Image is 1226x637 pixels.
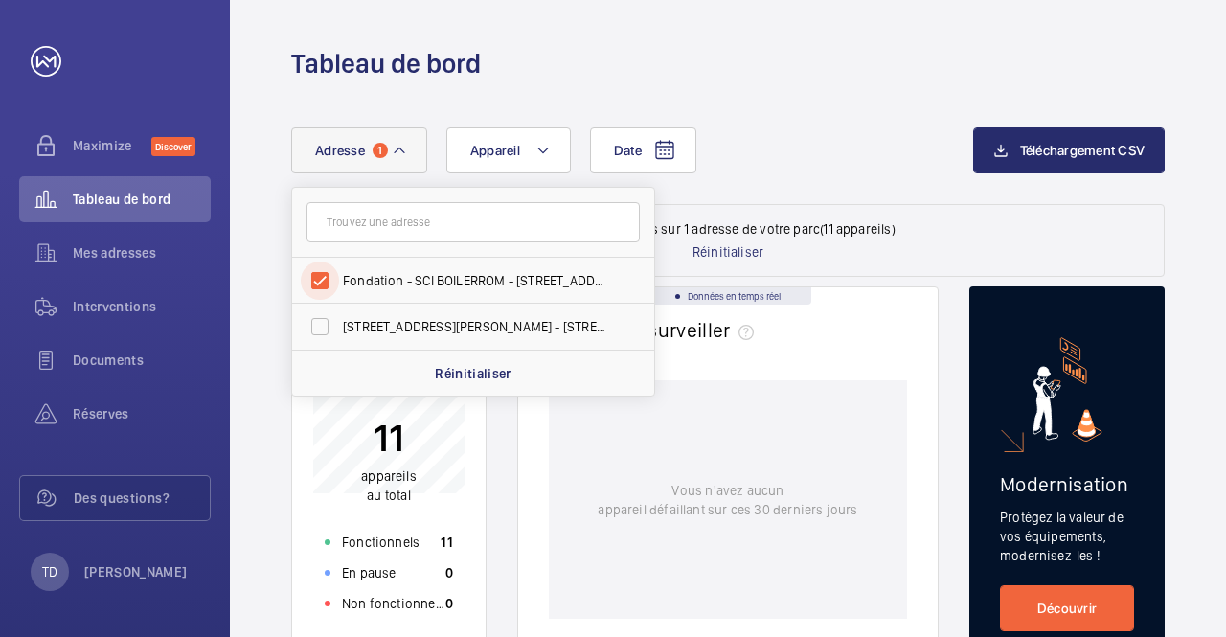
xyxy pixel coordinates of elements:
a: Découvrir [1000,585,1134,631]
p: Protégez la valeur de vos équipements, modernisez-les ! [1000,508,1134,565]
button: Date [590,127,696,173]
h2: Modernisation [1000,472,1134,496]
span: Adresse [315,143,365,158]
p: 0 [445,563,453,582]
p: 0 [445,594,453,613]
span: Date [614,143,642,158]
p: 11 [361,414,417,462]
button: Téléchargement CSV [973,127,1166,173]
span: appareils [361,468,417,484]
span: Mes adresses [73,243,211,262]
span: Maximize [73,136,151,155]
span: Interventions [73,297,211,316]
img: marketing-card.svg [1033,337,1102,442]
span: [STREET_ADDRESS][PERSON_NAME] - [STREET_ADDRESS][PERSON_NAME] [343,317,606,336]
h1: Tableau de bord [291,46,481,81]
input: Trouvez une adresse [306,202,640,242]
div: Données en temps réel [645,287,811,305]
span: Téléchargement CSV [1020,143,1146,158]
span: 1 [373,143,388,158]
span: Fondation - SCI BOILERROM - [STREET_ADDRESS] [343,271,606,290]
button: Adresse1 [291,127,427,173]
span: Appareil [470,143,520,158]
span: surveiller [647,318,761,342]
p: Fonctionnels [342,533,420,552]
span: Discover [151,137,195,156]
p: [PERSON_NAME] [84,562,188,581]
p: Réinitialiser [435,364,511,383]
p: 11 [441,533,453,552]
span: Tableau de bord [73,190,211,209]
span: Réserves [73,404,211,423]
button: Appareil [446,127,571,173]
span: Des questions? [74,489,210,508]
p: En pause [342,563,396,582]
p: au total [361,466,417,505]
p: Données filtrées sur 1 adresse de votre parc (11 appareils) [560,219,896,239]
span: Documents [73,351,211,370]
p: TD [42,562,57,581]
p: Réinitialiser [692,242,763,262]
p: Vous n'avez aucun appareil défaillant sur ces 30 derniers jours [598,481,857,519]
p: Non fonctionnels [342,594,445,613]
